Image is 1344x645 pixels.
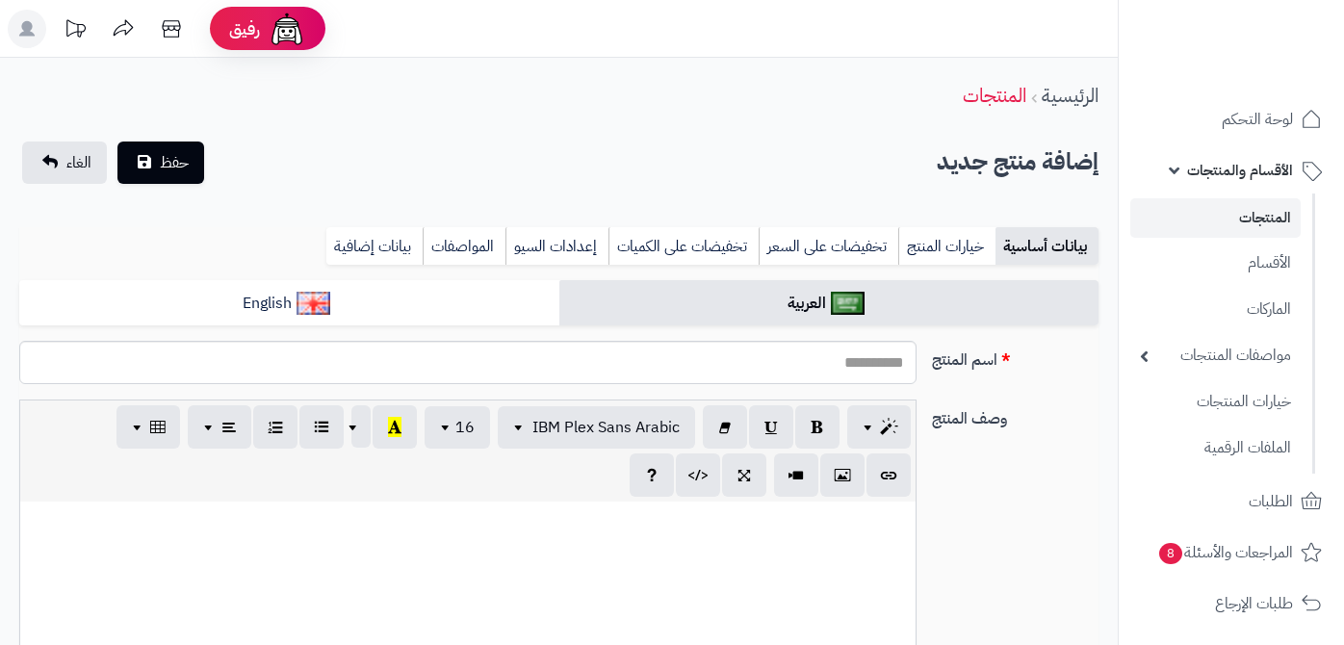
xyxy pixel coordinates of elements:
label: وصف المنتج [924,400,1107,430]
label: اسم المنتج [924,341,1107,372]
img: logo-2.png [1213,54,1326,94]
a: إعدادات السيو [505,227,608,266]
span: الأقسام والمنتجات [1187,157,1293,184]
img: ai-face.png [268,10,306,48]
a: المواصفات [423,227,505,266]
a: بيانات إضافية [326,227,423,266]
span: المراجعات والأسئلة [1157,539,1293,566]
span: 16 [455,416,475,439]
img: English [297,292,330,315]
img: العربية [831,292,865,315]
a: المنتجات [1130,198,1301,238]
a: الغاء [22,142,107,184]
span: الطلبات [1249,488,1293,515]
a: بيانات أساسية [995,227,1098,266]
a: مواصفات المنتجات [1130,335,1301,376]
span: IBM Plex Sans Arabic [532,416,680,439]
a: English [19,280,559,327]
span: رفيق [229,17,260,40]
a: تخفيضات على الكميات [608,227,759,266]
span: الغاء [66,151,91,174]
a: الأقسام [1130,243,1301,284]
a: الماركات [1130,289,1301,330]
span: 8 [1159,543,1182,564]
button: حفظ [117,142,204,184]
a: الملفات الرقمية [1130,427,1301,469]
a: تحديثات المنصة [51,10,99,53]
a: تخفيضات على السعر [759,227,898,266]
a: طلبات الإرجاع [1130,580,1332,627]
button: IBM Plex Sans Arabic [498,406,695,449]
h2: إضافة منتج جديد [937,142,1098,182]
a: المراجعات والأسئلة8 [1130,529,1332,576]
span: طلبات الإرجاع [1215,590,1293,617]
span: لوحة التحكم [1222,106,1293,133]
a: المنتجات [963,81,1026,110]
a: العربية [559,280,1099,327]
a: الطلبات [1130,478,1332,525]
a: لوحة التحكم [1130,96,1332,142]
a: خيارات المنتجات [1130,381,1301,423]
a: الرئيسية [1042,81,1098,110]
span: حفظ [160,151,189,174]
button: 16 [425,406,490,449]
a: خيارات المنتج [898,227,995,266]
